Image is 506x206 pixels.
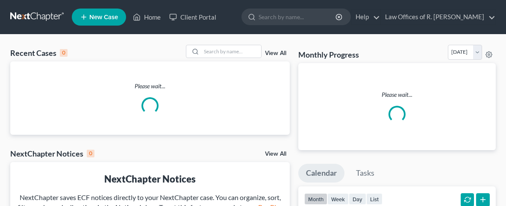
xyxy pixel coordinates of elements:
[298,164,344,183] a: Calendar
[327,193,349,205] button: week
[60,49,68,57] div: 0
[129,9,165,25] a: Home
[304,193,327,205] button: month
[381,9,495,25] a: Law Offices of R. [PERSON_NAME]
[165,9,221,25] a: Client Portal
[265,151,286,157] a: View All
[265,50,286,56] a: View All
[351,9,380,25] a: Help
[17,172,283,186] div: NextChapter Notices
[89,14,118,20] span: New Case
[298,49,359,60] h3: Monthly Progress
[10,48,68,58] div: Recent Cases
[10,82,290,90] p: Please wait...
[366,193,382,205] button: list
[348,164,382,183] a: Tasks
[10,148,94,159] div: NextChapter Notices
[305,90,489,99] p: Please wait...
[87,150,94,157] div: 0
[259,9,337,25] input: Search by name...
[349,193,366,205] button: day
[201,45,261,58] input: Search by name...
